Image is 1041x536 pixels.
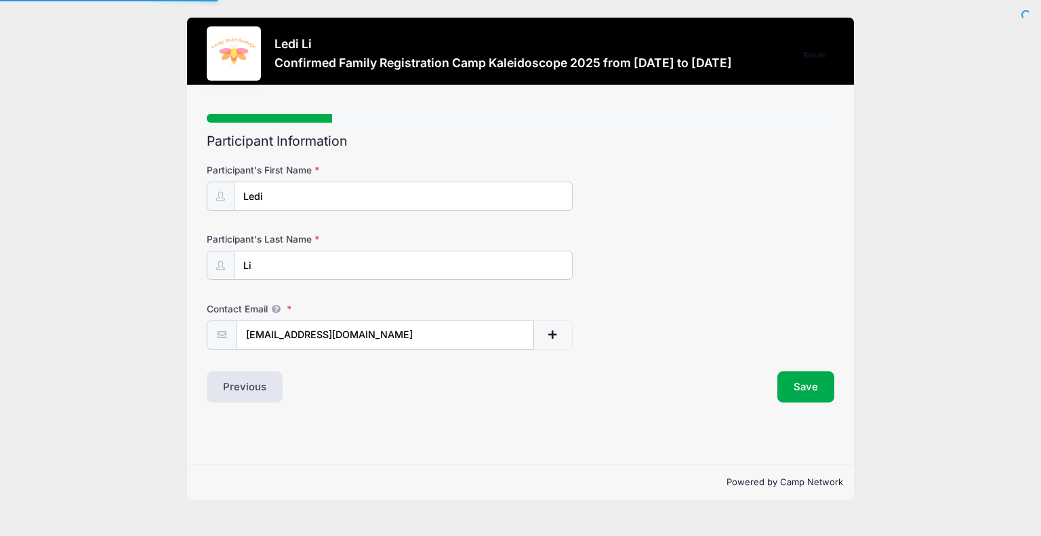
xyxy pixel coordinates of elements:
[268,304,284,314] span: We will send confirmations, payment reminders, and custom email messages to each address listed. ...
[234,182,573,211] input: Participant's First Name
[207,163,415,177] label: Participant's First Name
[237,321,535,350] input: email@email.com
[207,133,834,149] h2: Participant Information
[274,37,732,51] h3: Ledi Li
[796,47,834,64] a: Return
[777,371,834,403] button: Save
[207,302,415,316] label: Contact Email
[234,251,573,280] input: Participant's Last Name
[207,232,415,246] label: Participant's Last Name
[274,56,732,70] h3: Confirmed Family Registration Camp Kaleidoscope 2025 from [DATE] to [DATE]
[198,476,843,489] p: Powered by Camp Network
[207,371,283,403] button: Previous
